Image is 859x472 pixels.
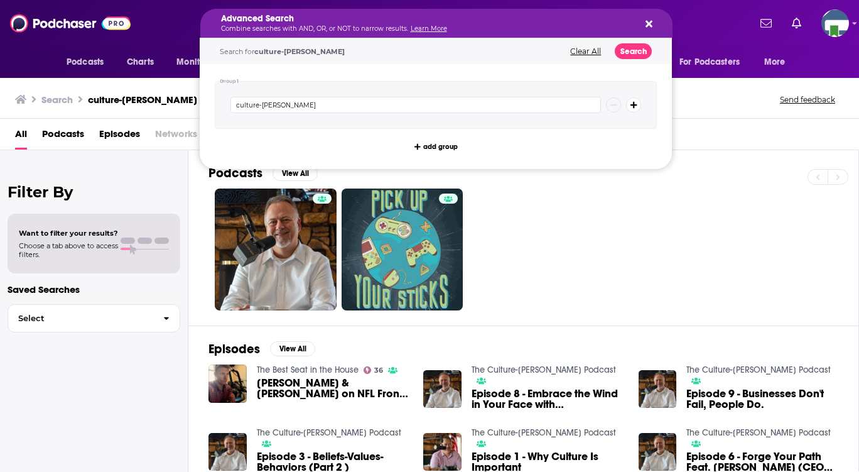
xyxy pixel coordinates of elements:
[208,165,318,181] a: PodcastsView All
[821,9,849,37] button: Show profile menu
[19,241,118,259] span: Choose a tab above to access filters.
[257,378,409,399] a: Pat Campbell & Luke Neer on NFL Front Office Culture, Media Relations
[208,433,247,471] img: Episode 3 - Beliefs-Values-Behaviors (Part 2 )
[208,165,262,181] h2: Podcasts
[639,433,677,471] img: Episode 6 - Forge Your Path Feat. Lawrence Sheffield (CEO and Founder of Manufacture Good)
[776,94,839,105] button: Send feedback
[42,124,84,150] a: Podcasts
[364,366,384,374] a: 36
[8,283,180,295] p: Saved Searches
[764,53,786,71] span: More
[686,365,831,375] a: The Culture-neer Podcast
[15,124,27,150] a: All
[566,47,605,56] button: Clear All
[472,388,624,410] span: Episode 8 - Embrace the Wind in Your Face with [PERSON_NAME] ([PERSON_NAME], [PERSON_NAME] Leader...
[19,229,118,238] span: Want to filter your results?
[273,166,318,181] button: View All
[230,97,601,113] input: Type a keyword or phrase...
[671,50,758,74] button: open menu
[208,341,260,357] h2: Episodes
[472,365,616,375] a: The Culture-neer Podcast
[58,50,120,74] button: open menu
[220,79,239,84] h4: Group 1
[208,365,247,403] img: Pat Campbell & Luke Neer on NFL Front Office Culture, Media Relations
[821,9,849,37] img: User Profile
[411,25,447,33] a: Learn More
[155,124,197,150] span: Networks
[270,341,315,356] button: View All
[755,50,801,74] button: open menu
[639,370,677,409] img: Episode 9 - Businesses Don't Fail, People Do.
[686,427,831,438] a: The Culture-neer Podcast
[679,53,740,71] span: For Podcasters
[423,433,462,471] img: Episode 1 - Why Culture Is Important
[8,304,180,332] button: Select
[257,378,409,399] span: [PERSON_NAME] & [PERSON_NAME] on NFL Front Office Culture, Media Relations
[67,53,104,71] span: Podcasts
[41,94,73,106] h3: Search
[787,13,806,34] a: Show notifications dropdown
[686,388,838,410] a: Episode 9 - Businesses Don't Fail, People Do.
[472,388,624,410] a: Episode 8 - Embrace the Wind in Your Face with Gregg Dedrick (Iron Bell, David Novak Leadership, ...
[821,9,849,37] span: Logged in as KCMedia
[176,53,221,71] span: Monitoring
[254,47,345,56] span: culture-[PERSON_NAME]
[423,370,462,409] img: Episode 8 - Embrace the Wind in Your Face with Gregg Dedrick (Iron Bell, David Novak Leadership, ...
[220,47,345,56] span: Search for
[472,427,616,438] a: The Culture-neer Podcast
[10,11,131,35] img: Podchaser - Follow, Share and Rate Podcasts
[99,124,140,150] a: Episodes
[257,427,401,438] a: The Culture-neer Podcast
[221,26,632,32] p: Combine searches with AND, OR, or NOT to narrow results.
[88,94,197,106] h3: culture-[PERSON_NAME]
[8,183,180,201] h2: Filter By
[168,50,237,74] button: open menu
[374,368,383,373] span: 36
[411,139,462,154] button: add group
[423,143,458,150] span: add group
[615,43,652,59] button: Search
[127,53,154,71] span: Charts
[221,14,632,23] h5: Advanced Search
[8,314,153,322] span: Select
[257,365,359,375] a: The Best Seat in the House
[755,13,777,34] a: Show notifications dropdown
[119,50,161,74] a: Charts
[212,9,684,38] div: Search podcasts, credits, & more...
[208,341,315,357] a: EpisodesView All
